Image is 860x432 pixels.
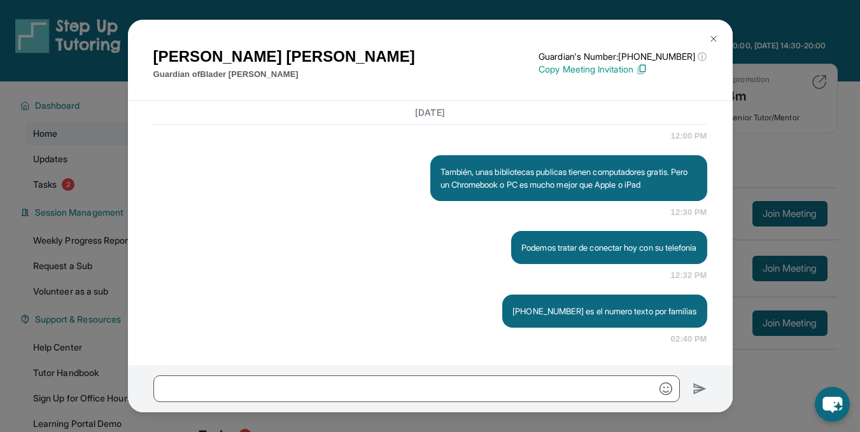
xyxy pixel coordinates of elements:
[153,45,415,68] h1: [PERSON_NAME] [PERSON_NAME]
[671,333,707,345] span: 02:40 PM
[153,68,415,81] p: Guardian of Blader [PERSON_NAME]
[671,269,707,282] span: 12:32 PM
[698,50,707,63] span: ⓘ
[708,34,719,44] img: Close Icon
[659,382,672,395] img: Emoji
[512,305,696,317] p: [PHONE_NUMBER] es el numero texto por familias
[539,63,707,76] p: Copy Meeting Invitation
[671,206,707,219] span: 12:30 PM
[521,241,696,254] p: Podemos tratar de conectar hoy con su telefonía
[441,165,697,191] p: También, unas bibliotecas publicas tienen computadores gratis. Pero un Chromebook o PC es mucho m...
[539,50,707,63] p: Guardian's Number: [PHONE_NUMBER]
[693,381,707,396] img: Send icon
[815,387,850,422] button: chat-button
[671,130,707,143] span: 12:00 PM
[636,64,647,75] img: Copy Icon
[153,106,707,119] h3: [DATE]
